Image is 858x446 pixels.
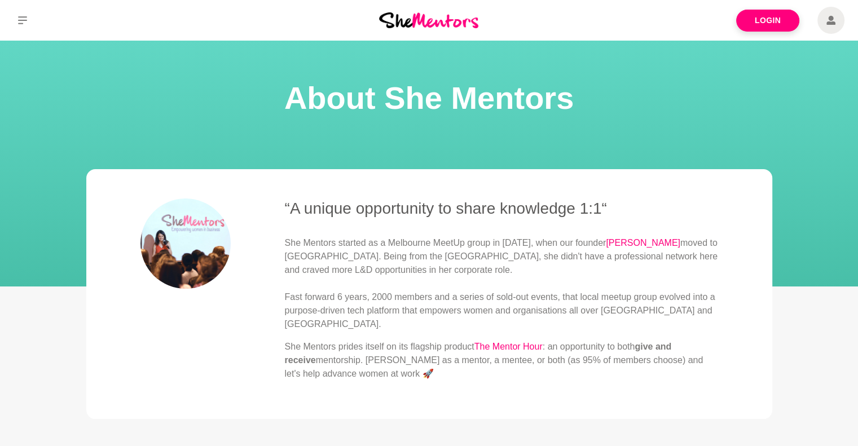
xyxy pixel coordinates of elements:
[474,342,543,351] a: The Mentor Hour
[285,198,718,218] h3: “A unique opportunity to share knowledge 1:1“
[285,236,718,331] p: She Mentors started as a Melbourne MeetUp group in [DATE], when our founder moved to [GEOGRAPHIC_...
[606,238,680,248] a: [PERSON_NAME]
[736,10,799,32] a: Login
[379,12,478,28] img: She Mentors Logo
[285,340,718,381] p: She Mentors prides itself on its flagship product : an opportunity to both mentorship. [PERSON_NA...
[14,77,844,120] h1: About She Mentors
